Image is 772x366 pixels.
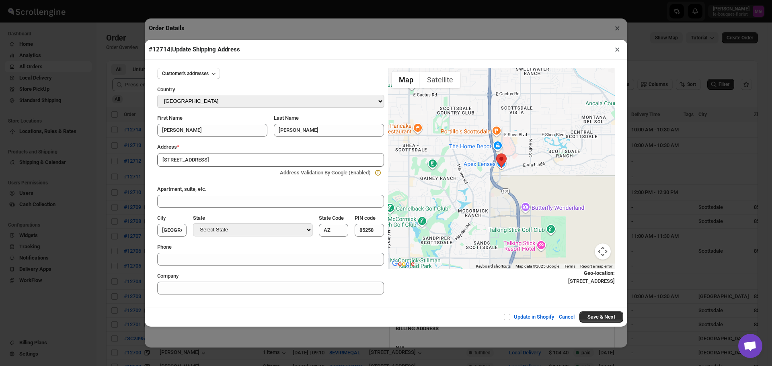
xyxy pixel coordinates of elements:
[157,68,220,79] button: Customer's addresses
[157,153,384,167] input: Enter a address
[514,314,554,320] span: Update in Shopify
[564,264,575,268] a: Terms (opens in new tab)
[388,269,615,285] div: [STREET_ADDRESS]
[584,270,615,276] b: Geo-location :
[274,115,299,121] span: Last Name
[157,273,179,279] span: Company
[193,214,312,223] div: State
[579,311,623,323] button: Save & Next
[157,86,384,95] div: Country
[355,215,376,221] span: PIN code
[554,309,579,325] button: Cancel
[515,264,559,268] span: Map data ©2025 Google
[390,259,417,269] img: Google
[157,115,183,121] span: First Name
[280,170,371,176] span: Address Validation By Google (Enabled)
[499,309,559,325] button: Update in Shopify
[476,264,511,269] button: Keyboard shortcuts
[595,243,611,260] button: Map camera controls
[420,72,460,88] button: Show satellite imagery
[392,72,420,88] button: Show street map
[612,44,623,55] button: ×
[157,186,207,192] span: Apartment, suite, etc.
[157,215,166,221] span: City
[157,244,172,250] span: Phone
[580,264,612,268] a: Report a map error
[162,70,209,77] span: Customer's addresses
[149,46,240,53] span: #12714 | Update Shipping Address
[319,215,344,221] span: State Code
[157,143,384,151] div: Address
[390,259,417,269] a: Open this area in Google Maps (opens a new window)
[738,334,762,358] div: Open chat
